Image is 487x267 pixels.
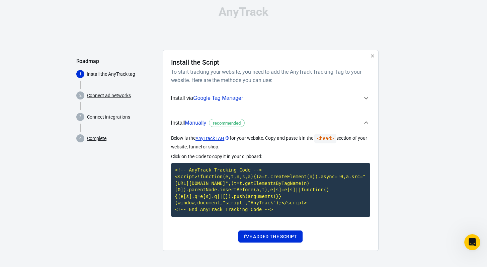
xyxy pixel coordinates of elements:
a: Complete [87,135,107,142]
text: 1 [79,72,81,76]
h6: To start tracking your website, you need to add the AnyTrack Tracking Tag to your website. Here a... [171,68,368,84]
span: Install via [171,94,243,103]
text: 2 [79,93,81,98]
a: AnyTrack TAG [195,135,230,142]
h5: Roadmap [76,58,157,65]
span: Install [171,119,245,127]
p: Install the AnyTrack tag [87,71,157,78]
iframe: Intercom live chat [464,234,480,250]
div: AnyTrack [76,6,411,18]
button: Install viaGoogle Tag Manager [171,90,370,107]
p: Click on the Code to copy it in your clipboard: [171,153,370,160]
h4: Install the Script [171,58,220,66]
code: Click to copy [171,163,370,217]
p: Below is the for your website. Copy and paste it in the section of your website, funnel or shop. [171,134,370,150]
button: I've added the script [238,230,302,243]
text: 4 [79,136,81,141]
a: Connect integrations [87,114,130,121]
a: Connect ad networks [87,92,131,99]
span: recommended [211,120,243,127]
text: 3 [79,115,81,119]
button: InstallManuallyrecommended [171,112,370,134]
span: Manually [185,120,206,126]
span: Google Tag Manager [193,95,243,101]
code: <head> [314,134,336,143]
